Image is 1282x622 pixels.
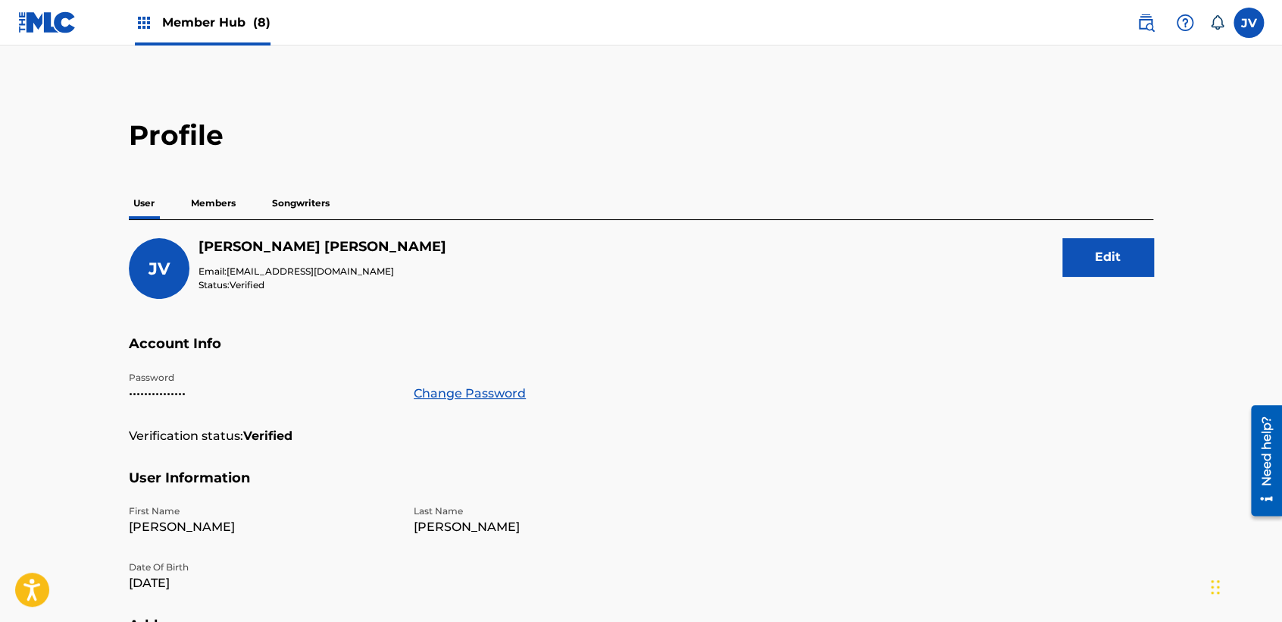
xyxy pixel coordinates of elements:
img: search [1137,14,1155,32]
p: ••••••••••••••• [129,385,396,403]
p: Password [129,371,396,385]
button: Edit [1062,238,1153,276]
div: Notifications [1209,15,1224,30]
iframe: Chat Widget [1206,549,1282,622]
h5: Jorge Vázquez Guerra [199,238,446,256]
a: Public Search [1130,8,1161,38]
p: Status: [199,278,446,292]
p: [PERSON_NAME] [414,518,680,536]
div: Help [1170,8,1200,38]
p: Verification status: [129,427,243,445]
a: Change Password [414,385,526,403]
p: Songwriters [267,187,334,219]
p: Members [186,187,240,219]
img: help [1176,14,1194,32]
p: [PERSON_NAME] [129,518,396,536]
p: Date Of Birth [129,561,396,574]
img: MLC Logo [18,11,77,33]
p: Email: [199,265,446,278]
div: Widget de chat [1206,549,1282,622]
p: First Name [129,504,396,518]
span: [EMAIL_ADDRESS][DOMAIN_NAME] [227,265,394,277]
img: Top Rightsholders [135,14,153,32]
span: JV [149,259,170,279]
h5: User Information [129,470,1153,505]
h2: Profile [129,118,1153,152]
p: [DATE] [129,574,396,592]
iframe: Resource Center [1240,400,1282,522]
div: Arrastrar [1211,564,1220,610]
div: User Menu [1234,8,1264,38]
strong: Verified [243,427,292,445]
p: User [129,187,159,219]
p: Last Name [414,504,680,518]
span: Member Hub [162,14,270,31]
span: (8) [253,15,270,30]
span: Verified [230,279,264,291]
h5: Account Info [129,335,1153,371]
